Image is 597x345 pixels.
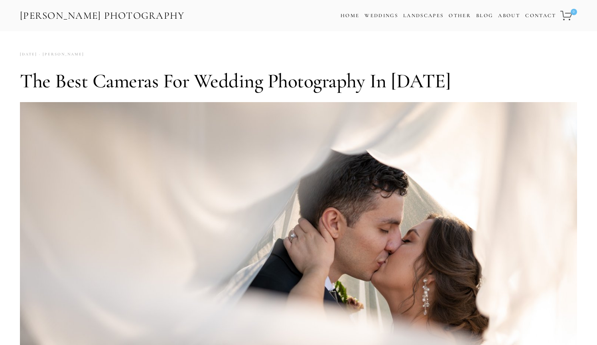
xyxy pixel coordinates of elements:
[37,49,84,60] a: [PERSON_NAME]
[403,12,443,19] a: Landscapes
[525,10,556,22] a: Contact
[365,12,398,19] a: Weddings
[571,9,577,15] span: 0
[20,49,37,60] time: [DATE]
[19,7,185,25] a: [PERSON_NAME] Photography
[559,6,578,25] a: 0 items in cart
[341,10,359,22] a: Home
[20,69,577,93] h1: The Best Cameras for Wedding Photography in [DATE]
[476,10,493,22] a: Blog
[449,12,471,19] a: Other
[498,10,520,22] a: About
